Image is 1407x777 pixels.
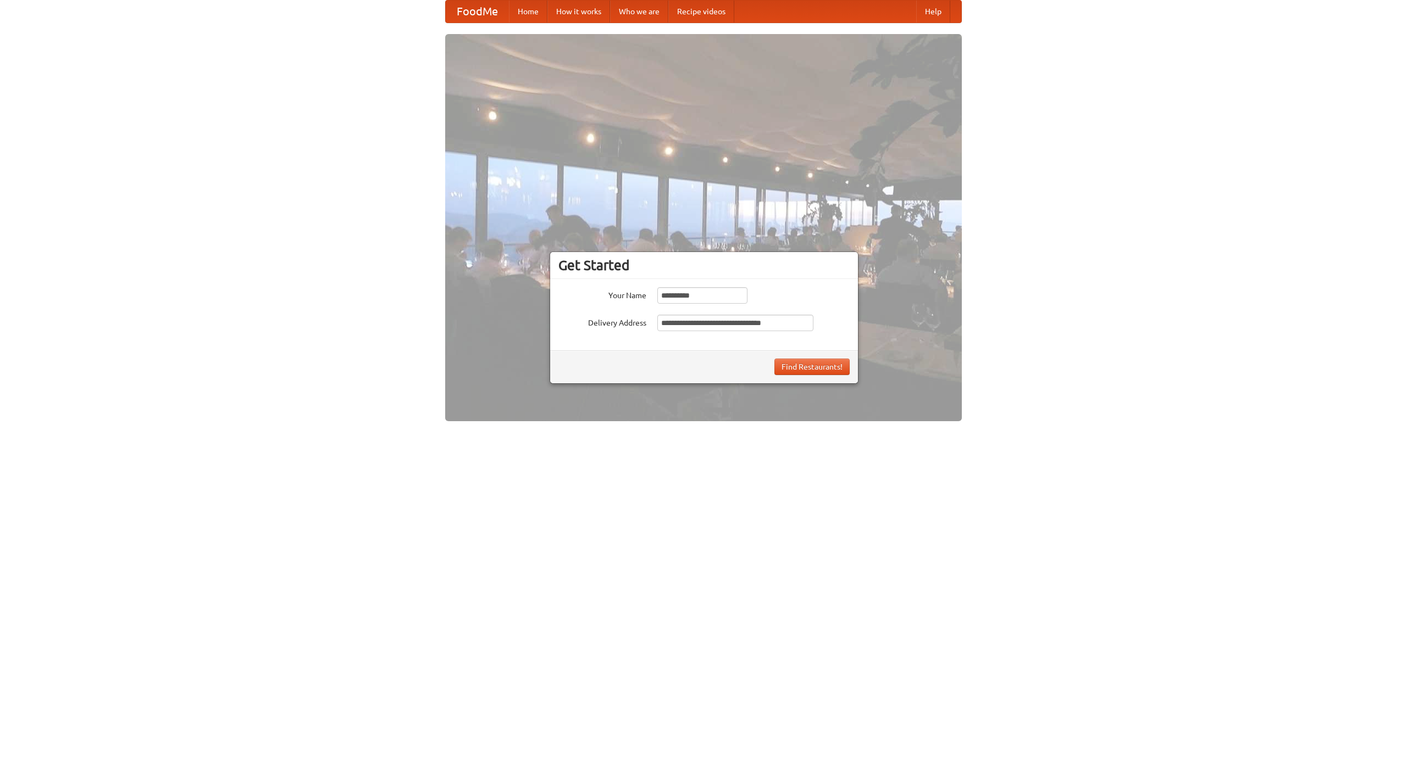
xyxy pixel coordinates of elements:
a: Who we are [610,1,668,23]
a: How it works [547,1,610,23]
button: Find Restaurants! [774,359,850,375]
a: Help [916,1,950,23]
label: Your Name [558,287,646,301]
h3: Get Started [558,257,850,273]
a: Recipe videos [668,1,734,23]
label: Delivery Address [558,315,646,328]
a: FoodMe [446,1,509,23]
a: Home [509,1,547,23]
